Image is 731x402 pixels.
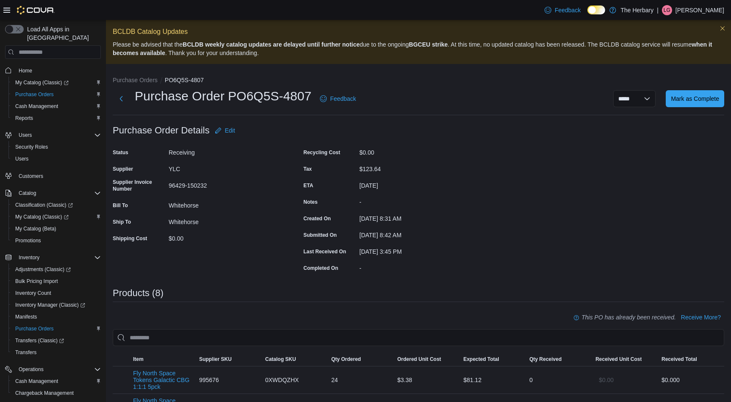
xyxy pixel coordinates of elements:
h3: Products (8) [113,288,164,298]
label: Last Received On [303,248,346,255]
button: Qty Ordered [328,352,394,366]
h3: Purchase Order Details [113,125,210,136]
a: My Catalog (Classic) [8,211,104,223]
label: Recycling Cost [303,149,340,156]
a: My Catalog (Classic) [12,78,72,88]
div: Louis Gagnon [662,5,672,15]
span: Purchase Orders [12,89,101,100]
button: Home [2,64,104,76]
div: $81.12 [460,372,526,388]
a: Feedback [541,2,584,19]
span: Purchase Orders [15,325,54,332]
span: Feedback [555,6,581,14]
span: Qty Received [529,356,561,363]
a: Classification (Classic) [12,200,76,210]
span: Edit [225,126,235,135]
button: Purchase Orders [8,323,104,335]
a: My Catalog (Classic) [12,212,72,222]
button: Transfers [8,347,104,358]
p: | [657,5,659,15]
img: Cova [17,6,55,14]
a: Promotions [12,236,44,246]
button: Catalog SKU [262,352,328,366]
span: Inventory Manager (Classic) [12,300,101,310]
a: Classification (Classic) [8,199,104,211]
span: $0.00 [599,376,614,384]
button: Expected Total [460,352,526,366]
span: Catalog [15,188,101,198]
span: Reports [12,113,101,123]
span: Received Total [662,356,697,363]
span: Supplier SKU [199,356,232,363]
span: Purchase Orders [12,324,101,334]
button: Bulk Pricing Import [8,275,104,287]
button: Next [113,90,130,107]
label: Supplier Invoice Number [113,179,165,192]
span: 995676 [199,375,219,385]
button: Cash Management [8,100,104,112]
span: Cash Management [15,378,58,385]
button: Received Unit Cost [592,352,658,366]
a: Home [15,66,36,76]
span: Inventory [19,254,39,261]
div: - [359,261,473,272]
span: Security Roles [15,144,48,150]
a: Manifests [12,312,40,322]
a: Inventory Count [12,288,55,298]
label: Submitted On [303,232,337,238]
span: Transfers [12,347,101,358]
a: Inventory Manager (Classic) [12,300,89,310]
span: Users [15,155,28,162]
label: ETA [303,182,313,189]
button: Manifests [8,311,104,323]
a: Adjustments (Classic) [8,263,104,275]
span: Inventory Manager (Classic) [15,302,85,308]
div: $123.64 [359,162,473,172]
strong: BCLDB weekly catalog updates are delayed until further notice [183,41,360,48]
span: Transfers (Classic) [15,337,64,344]
span: Users [15,130,101,140]
span: Purchase Orders [15,91,54,98]
span: Manifests [15,313,37,320]
a: Feedback [317,90,359,107]
label: Bill To [113,202,128,209]
button: Promotions [8,235,104,247]
button: Received Total [658,352,724,366]
span: Received Unit Cost [595,356,642,363]
div: Receiving [169,146,282,156]
button: $0.00 [595,372,617,388]
div: $0.00 [169,232,282,242]
span: Promotions [15,237,41,244]
button: Cash Management [8,375,104,387]
div: 0 [526,372,592,388]
div: 96429-150232 [169,179,282,189]
span: Feedback [330,94,356,103]
span: Inventory Count [15,290,51,297]
span: Chargeback Management [15,390,74,396]
a: Chargeback Management [12,388,77,398]
label: Status [113,149,128,156]
span: Ordered Unit Cost [397,356,441,363]
button: Inventory Count [8,287,104,299]
span: My Catalog (Classic) [15,79,69,86]
a: Reports [12,113,36,123]
a: Cash Management [12,101,61,111]
button: My Catalog (Beta) [8,223,104,235]
div: Whitehorse [169,199,282,209]
nav: An example of EuiBreadcrumbs [113,76,724,86]
a: Cash Management [12,376,61,386]
div: YLC [169,162,282,172]
button: Catalog [2,187,104,199]
button: Fly North Space Tokens Galactic CBG 1:1:1 5pck [133,370,192,390]
span: Adjustments (Classic) [15,266,71,273]
span: Customers [15,171,101,181]
span: Catalog SKU [265,356,296,363]
span: My Catalog (Beta) [15,225,56,232]
button: Security Roles [8,141,104,153]
span: Manifests [12,312,101,322]
h1: Purchase Order PO6Q5S-4807 [135,88,311,105]
button: Supplier SKU [196,352,262,366]
label: Shipping Cost [113,235,147,242]
span: 0XWDQZHX [265,375,299,385]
